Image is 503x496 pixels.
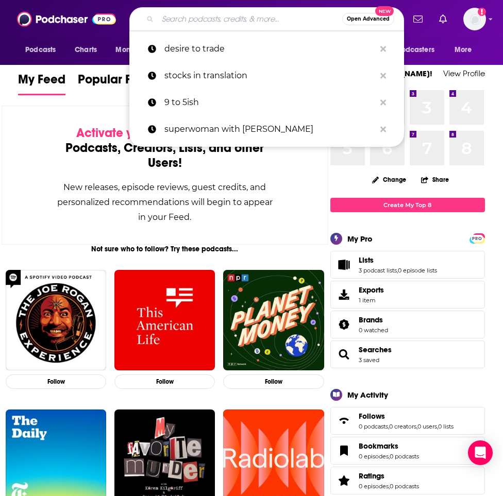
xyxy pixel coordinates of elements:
a: Ratings [334,473,355,488]
div: by following Podcasts, Creators, Lists, and other Users! [54,126,276,170]
span: Follows [330,407,485,435]
button: Follow [114,374,215,389]
a: Create My Top 8 [330,198,485,212]
span: Logged in as charlottestone [463,8,486,30]
span: Activate your Feed [76,125,182,141]
a: Follows [359,412,454,421]
span: More [455,43,472,57]
a: 0 podcasts [390,483,419,490]
span: Searches [330,340,485,368]
a: Exports [330,281,485,309]
a: The Joe Rogan Experience [6,270,106,370]
div: My Activity [347,390,388,400]
a: 9 to 5ish [129,89,404,116]
button: open menu [18,40,69,60]
button: Show profile menu [463,8,486,30]
a: Show notifications dropdown [435,10,451,28]
img: Podchaser - Follow, Share and Rate Podcasts [17,9,116,29]
div: Not sure who to follow? Try these podcasts... [2,245,328,253]
img: This American Life [114,270,215,370]
a: Bookmarks [334,443,355,458]
div: Open Intercom Messenger [468,440,493,465]
span: , [437,423,438,430]
a: Popular Feed [78,72,153,95]
a: PRO [471,234,483,242]
a: 0 episodes [359,453,389,460]
span: Lists [359,255,374,265]
button: open menu [378,40,449,60]
a: Lists [334,258,355,272]
a: Bookmarks [359,441,419,451]
button: Follow [6,374,106,389]
button: open menu [447,40,485,60]
button: Share [421,169,449,190]
a: 0 podcasts [359,423,388,430]
span: Charts [75,43,97,57]
span: Ratings [359,471,384,481]
span: For Podcasters [385,43,434,57]
a: desire to trade [129,36,404,62]
span: My Feed [18,72,65,93]
div: Search podcasts, credits, & more... [129,7,404,31]
a: 0 users [417,423,437,430]
span: Brands [359,315,383,324]
svg: Email not verified [478,8,486,16]
span: Ratings [330,467,485,494]
span: PRO [471,235,483,243]
span: Popular Feed [78,72,153,93]
a: stocks in translation [129,62,404,89]
span: Bookmarks [359,441,398,451]
div: My Pro [347,234,373,244]
a: 0 episode lists [398,267,437,274]
p: 9 to 5ish [164,89,375,116]
a: Brands [359,315,388,324]
p: superwoman with rebecca minkoff [164,116,375,143]
span: , [416,423,417,430]
p: stocks in translation [164,62,375,89]
a: Show notifications dropdown [409,10,427,28]
span: , [389,453,390,460]
a: 0 watched [359,327,388,334]
span: New [375,6,394,16]
button: Change [366,173,412,186]
a: Searches [334,347,355,362]
p: desire to trade [164,36,375,62]
span: , [397,267,398,274]
span: Brands [330,311,485,338]
a: 3 podcast lists [359,267,397,274]
span: Exports [334,287,355,302]
span: , [388,423,389,430]
a: 0 creators [389,423,416,430]
span: Exports [359,285,384,295]
a: 0 lists [438,423,454,430]
a: 3 saved [359,356,379,364]
a: superwoman with [PERSON_NAME] [129,116,404,143]
a: Follows [334,414,355,428]
span: Open Advanced [347,16,390,22]
a: 0 podcasts [390,453,419,460]
a: Brands [334,317,355,332]
span: Lists [330,251,485,279]
a: Ratings [359,471,419,481]
span: Bookmarks [330,437,485,465]
span: Monitoring [115,43,152,57]
span: Follows [359,412,385,421]
span: , [389,483,390,490]
img: Planet Money [223,270,324,370]
div: New releases, episode reviews, guest credits, and personalized recommendations will begin to appe... [54,180,276,225]
span: Podcasts [25,43,56,57]
a: View Profile [443,69,485,78]
a: My Feed [18,72,65,95]
input: Search podcasts, credits, & more... [158,11,342,27]
a: Charts [68,40,103,60]
span: 1 item [359,297,384,304]
button: Open AdvancedNew [342,13,394,25]
button: Follow [223,374,324,389]
span: Searches [359,345,392,354]
a: Lists [359,255,437,265]
button: open menu [108,40,165,60]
